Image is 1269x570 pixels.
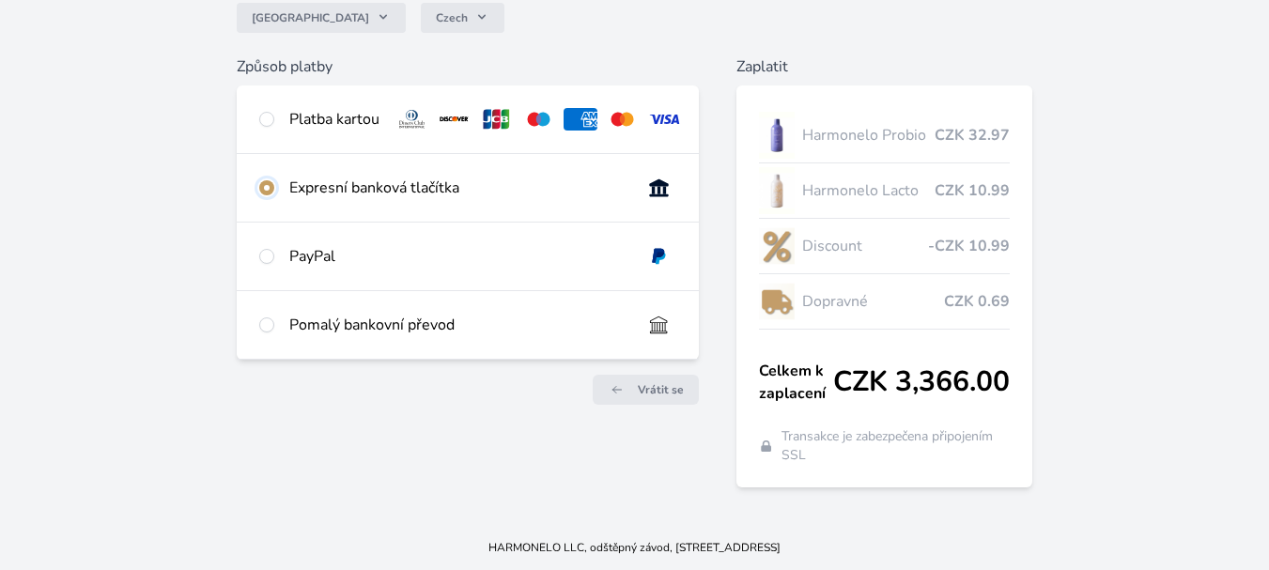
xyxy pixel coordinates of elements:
div: Platba kartou [289,108,379,131]
h6: Způsob platby [237,55,699,78]
img: discover.svg [437,108,472,131]
img: visa.svg [647,108,682,131]
img: mc.svg [605,108,640,131]
span: Discount [802,235,928,257]
img: CLEAN_PROBIO_se_stinem_x-lo.jpg [759,112,795,159]
img: discount-lo.png [759,223,795,270]
img: maestro.svg [521,108,556,131]
span: Celkem k zaplacení [759,360,833,405]
span: CZK 0.69 [944,290,1010,313]
button: [GEOGRAPHIC_DATA] [237,3,406,33]
img: paypal.svg [642,245,676,268]
a: Vrátit se [593,375,699,405]
span: Vrátit se [638,382,684,397]
div: Pomalý bankovní převod [289,314,627,336]
img: jcb.svg [479,108,514,131]
div: PayPal [289,245,627,268]
div: Expresní banková tlačítka [289,177,627,199]
img: diners.svg [395,108,429,131]
span: Harmonelo Lacto [802,179,935,202]
span: CZK 10.99 [935,179,1010,202]
img: amex.svg [564,108,598,131]
img: CLEAN_LACTO_se_stinem_x-hi-lo.jpg [759,167,795,214]
span: CZK 32.97 [935,124,1010,146]
img: bankTransfer_IBAN.svg [642,314,676,336]
button: Czech [421,3,504,33]
span: Czech [436,10,468,25]
span: Dopravné [802,290,944,313]
img: onlineBanking_CZ.svg [642,177,676,199]
span: CZK 3,366.00 [833,365,1010,399]
span: Transakce je zabezpečena připojením SSL [782,427,1011,465]
span: [GEOGRAPHIC_DATA] [252,10,369,25]
span: Harmonelo Probio [802,124,935,146]
h6: Zaplatit [736,55,1032,78]
span: -CZK 10.99 [928,235,1010,257]
img: delivery-lo.png [759,278,795,325]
